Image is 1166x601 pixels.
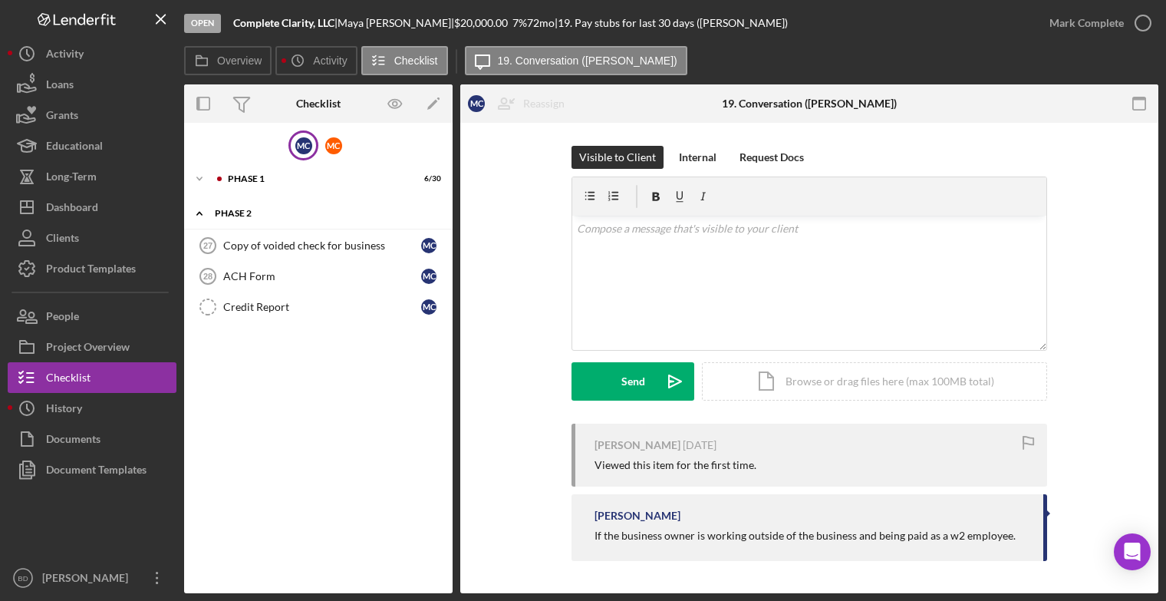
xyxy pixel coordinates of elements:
div: Visible to Client [579,146,656,169]
button: Send [571,362,694,401]
div: Dashboard [46,192,98,226]
div: Mark Complete [1049,8,1124,38]
div: 7 % [512,17,527,29]
div: Copy of voided check for business [223,239,421,252]
div: 72 mo [527,17,555,29]
div: M C [468,95,485,112]
div: Phase 2 [215,209,433,218]
button: Clients [8,223,176,253]
div: Grants [46,100,78,134]
button: 19. Conversation ([PERSON_NAME]) [465,46,687,75]
a: 27Copy of voided check for businessMC [192,230,445,261]
button: Project Overview [8,332,176,362]
div: Open Intercom Messenger [1114,533,1151,570]
div: [PERSON_NAME] [38,563,138,597]
button: Mark Complete [1034,8,1158,38]
div: M C [325,137,342,154]
text: BD [18,574,28,583]
label: Checklist [394,54,438,67]
div: [PERSON_NAME] [595,439,680,451]
button: Request Docs [732,146,812,169]
div: If the business owner is working outside of the business and being paid as a w2 employee. [595,530,1016,542]
div: M C [421,299,436,315]
button: MCReassign [460,88,580,119]
div: 19. Conversation ([PERSON_NAME]) [722,97,897,110]
button: Documents [8,424,176,454]
time: 2025-07-25 01:35 [683,439,716,451]
button: Visible to Client [571,146,664,169]
div: Educational [46,130,103,165]
button: Internal [671,146,724,169]
div: Product Templates [46,253,136,288]
div: $20,000.00 [454,17,512,29]
div: Open [184,14,221,33]
div: Phase 1 [228,174,403,183]
button: Checklist [8,362,176,393]
div: | [233,17,338,29]
div: Loans [46,69,74,104]
a: Credit ReportMC [192,292,445,322]
div: Checklist [296,97,341,110]
button: Overview [184,46,272,75]
div: Activity [46,38,84,73]
label: 19. Conversation ([PERSON_NAME]) [498,54,677,67]
tspan: 28 [203,272,212,281]
button: Educational [8,130,176,161]
div: Internal [679,146,716,169]
div: Reassign [523,88,565,119]
div: Send [621,362,645,401]
button: Document Templates [8,454,176,485]
button: Long-Term [8,161,176,192]
div: Project Overview [46,332,130,366]
button: Loans [8,69,176,100]
div: | 19. Pay stubs for last 30 days ([PERSON_NAME]) [555,17,788,29]
div: People [46,301,79,335]
div: Checklist [46,362,91,397]
div: Credit Report [223,301,421,313]
div: Clients [46,223,79,257]
div: Maya [PERSON_NAME] | [338,17,454,29]
button: Product Templates [8,253,176,284]
label: Activity [313,54,347,67]
b: Complete Clarity, LLC [233,16,334,29]
button: People [8,301,176,332]
a: 28ACH FormMC [192,261,445,292]
div: ACH Form [223,270,421,282]
button: Checklist [361,46,448,75]
button: BD[PERSON_NAME] [8,563,176,593]
div: M C [295,137,312,154]
div: Request Docs [739,146,804,169]
div: 6 / 30 [413,174,441,183]
div: Viewed this item for the first time. [595,459,756,471]
div: [PERSON_NAME] [595,510,680,522]
tspan: 27 [203,241,212,250]
div: M C [421,269,436,284]
div: Long-Term [46,161,97,196]
button: History [8,393,176,424]
button: Activity [8,38,176,69]
button: Grants [8,100,176,130]
div: Documents [46,424,100,458]
label: Overview [217,54,262,67]
div: History [46,393,82,428]
div: M C [421,238,436,253]
div: Document Templates [46,454,147,489]
button: Activity [275,46,357,75]
button: Dashboard [8,192,176,223]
